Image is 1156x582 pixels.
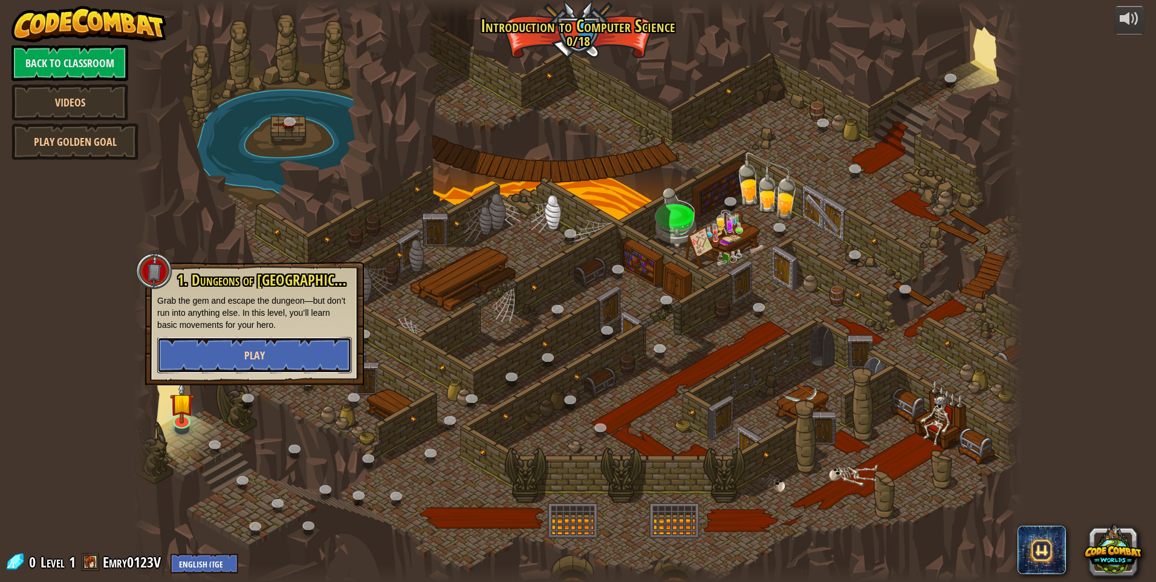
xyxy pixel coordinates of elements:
span: 1. Dungeons of [GEOGRAPHIC_DATA] [177,270,374,290]
span: 1 [69,552,76,572]
a: Videos [11,84,128,120]
img: CodeCombat - Learn how to code by playing a game [11,6,166,42]
a: Emry0123V [103,552,164,572]
span: 0 [29,552,39,572]
button: Play [157,337,352,373]
p: Grab the gem and escape the dungeon—but don’t run into anything else. In this level, you’ll learn... [157,295,352,331]
button: Adjust volume [1114,6,1145,34]
span: Play [244,348,265,363]
a: Back to Classroom [11,45,128,81]
span: Level [41,552,65,572]
img: level-banner-started.png [170,382,194,423]
a: Play Golden Goal [11,123,138,160]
